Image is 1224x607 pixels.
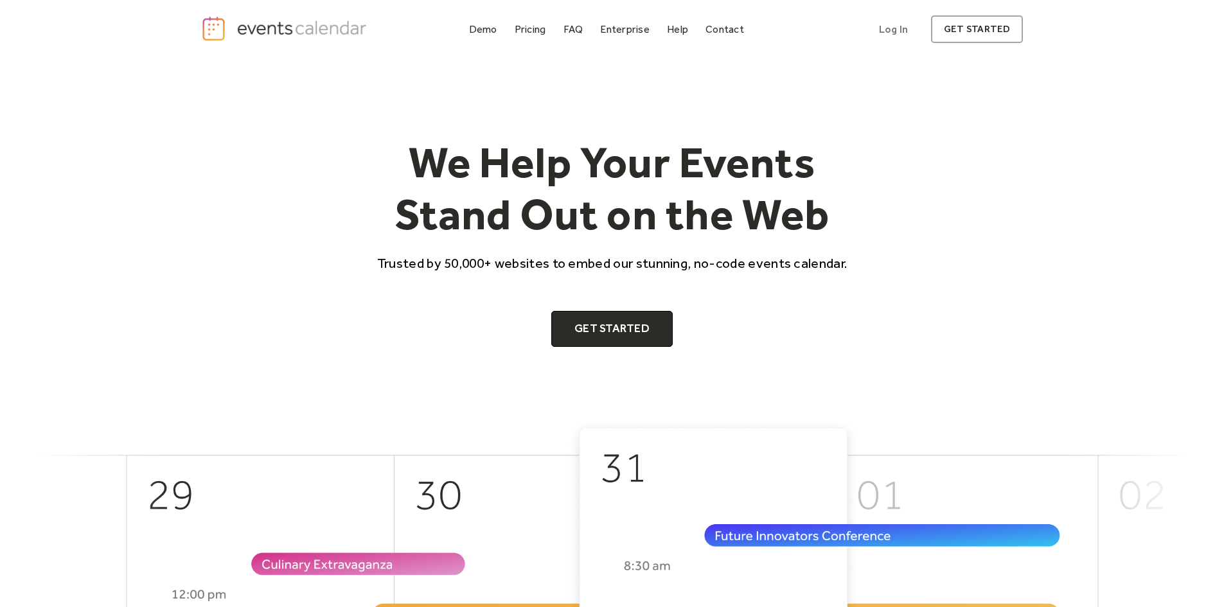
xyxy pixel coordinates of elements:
[667,26,688,33] div: Help
[464,21,502,38] a: Demo
[366,254,859,272] p: Trusted by 50,000+ websites to embed our stunning, no-code events calendar.
[515,26,546,33] div: Pricing
[662,21,693,38] a: Help
[558,21,589,38] a: FAQ
[595,21,654,38] a: Enterprise
[705,26,744,33] div: Contact
[600,26,649,33] div: Enterprise
[551,311,673,347] a: Get Started
[563,26,583,33] div: FAQ
[931,15,1023,43] a: get started
[510,21,551,38] a: Pricing
[700,21,749,38] a: Contact
[366,136,859,241] h1: We Help Your Events Stand Out on the Web
[469,26,497,33] div: Demo
[866,15,921,43] a: Log In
